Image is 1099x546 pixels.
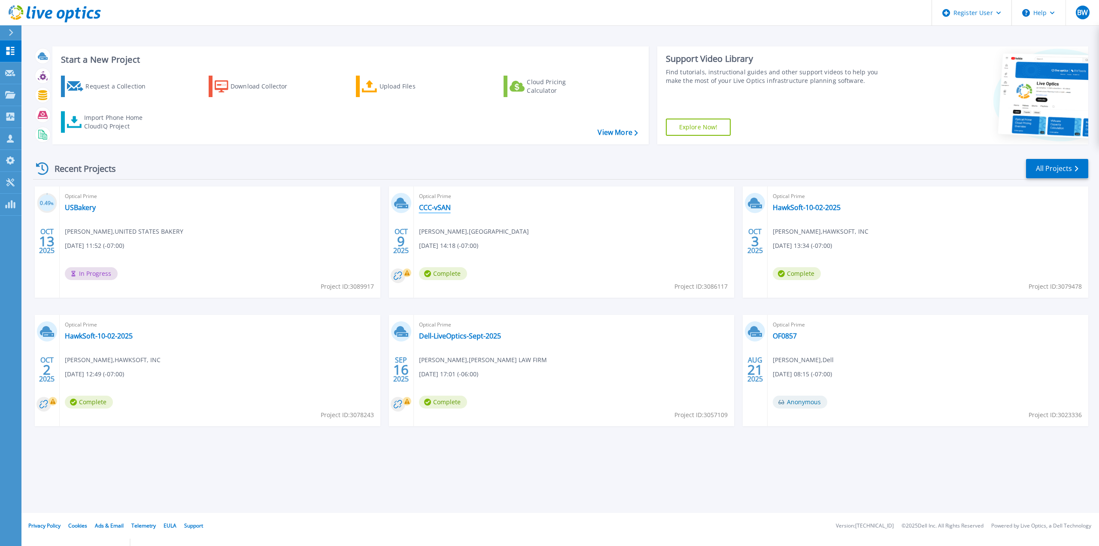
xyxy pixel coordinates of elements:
span: [DATE] 11:52 (-07:00) [65,241,124,250]
div: OCT 2025 [747,226,763,257]
div: Request a Collection [85,78,154,95]
span: 3 [751,238,759,245]
a: OF0857 [773,332,797,340]
li: © 2025 Dell Inc. All Rights Reserved [902,523,984,529]
span: Optical Prime [65,192,375,201]
span: [DATE] 13:34 (-07:00) [773,241,832,250]
div: Find tutorials, instructional guides and other support videos to help you make the most of your L... [666,68,889,85]
a: Download Collector [209,76,304,97]
li: Version: [TECHNICAL_ID] [836,523,894,529]
div: Recent Projects [33,158,128,179]
span: % [51,201,54,206]
span: [DATE] 17:01 (-06:00) [419,369,478,379]
div: Upload Files [379,78,448,95]
div: OCT 2025 [39,226,55,257]
a: Telemetry [131,522,156,529]
div: SEP 2025 [393,354,409,385]
span: [PERSON_NAME] , UNITED STATES BAKERY [65,227,183,236]
div: Support Video Library [666,53,889,64]
span: Complete [419,267,467,280]
span: Project ID: 3023336 [1029,410,1082,420]
span: [DATE] 14:18 (-07:00) [419,241,478,250]
div: Download Collector [231,78,299,95]
span: Optical Prime [419,192,729,201]
div: OCT 2025 [393,226,409,257]
span: BW [1077,9,1088,16]
span: Project ID: 3089917 [321,282,374,291]
span: [PERSON_NAME] , HAWKSOFT, INC [65,355,161,365]
div: AUG 2025 [747,354,763,385]
span: [PERSON_NAME] , HAWKSOFT, INC [773,227,868,236]
a: All Projects [1026,159,1088,178]
a: Dell-LiveOptics-Sept-2025 [419,332,501,340]
a: Cloud Pricing Calculator [504,76,599,97]
span: Complete [419,396,467,409]
span: Project ID: 3057109 [674,410,728,420]
span: [PERSON_NAME] , [PERSON_NAME] LAW FIRM [419,355,547,365]
span: 9 [397,238,405,245]
span: Optical Prime [773,192,1083,201]
span: Anonymous [773,396,827,409]
span: 16 [393,366,409,373]
span: Complete [773,267,821,280]
span: [DATE] 12:49 (-07:00) [65,369,124,379]
a: View More [598,128,638,137]
a: EULA [164,522,176,529]
h3: Start a New Project [61,55,638,64]
span: In Progress [65,267,118,280]
span: 2 [43,366,51,373]
a: Explore Now! [666,119,731,136]
span: [DATE] 08:15 (-07:00) [773,369,832,379]
a: Request a Collection [61,76,157,97]
span: Project ID: 3086117 [674,282,728,291]
a: HawkSoft-10-02-2025 [773,203,841,212]
span: Project ID: 3079478 [1029,282,1082,291]
h3: 0.49 [37,198,57,208]
a: CCC-vSAN [419,203,451,212]
div: Cloud Pricing Calculator [527,78,595,95]
span: Optical Prime [65,320,375,329]
span: Project ID: 3078243 [321,410,374,420]
a: Ads & Email [95,522,124,529]
span: Optical Prime [773,320,1083,329]
a: Support [184,522,203,529]
li: Powered by Live Optics, a Dell Technology [991,523,1091,529]
span: Optical Prime [419,320,729,329]
a: HawkSoft-10-02-2025 [65,332,133,340]
a: Privacy Policy [28,522,61,529]
span: [PERSON_NAME] , Dell [773,355,834,365]
div: Import Phone Home CloudIQ Project [84,113,151,131]
span: Complete [65,396,113,409]
span: 13 [39,238,55,245]
a: Cookies [68,522,87,529]
a: Upload Files [356,76,452,97]
a: USBakery [65,203,96,212]
span: [PERSON_NAME] , [GEOGRAPHIC_DATA] [419,227,529,236]
div: OCT 2025 [39,354,55,385]
span: 21 [747,366,763,373]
